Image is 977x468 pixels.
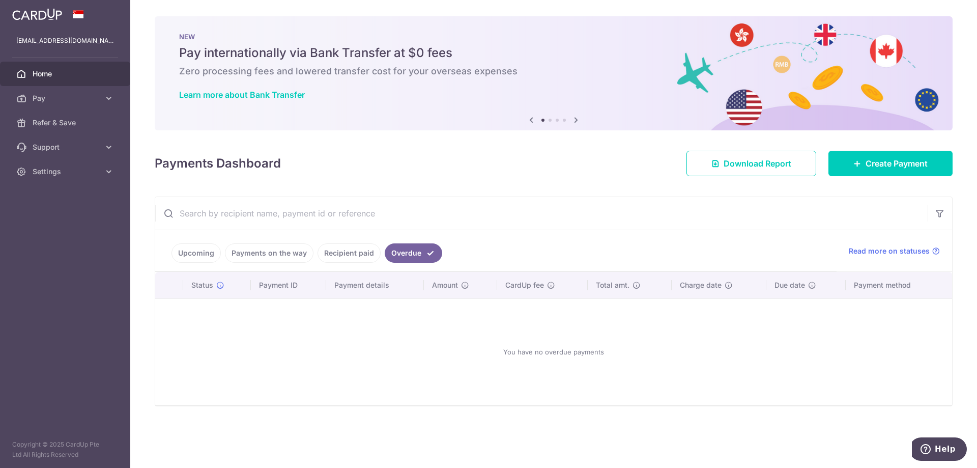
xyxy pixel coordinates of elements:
[318,243,381,263] a: Recipient paid
[505,280,544,290] span: CardUp fee
[171,243,221,263] a: Upcoming
[167,307,940,397] div: You have no overdue payments
[12,8,62,20] img: CardUp
[33,93,100,103] span: Pay
[225,243,313,263] a: Payments on the way
[774,280,805,290] span: Due date
[179,65,928,77] h6: Zero processing fees and lowered transfer cost for your overseas expenses
[179,90,305,100] a: Learn more about Bank Transfer
[828,151,953,176] a: Create Payment
[179,45,928,61] h5: Pay internationally via Bank Transfer at $0 fees
[849,246,930,256] span: Read more on statuses
[680,280,722,290] span: Charge date
[866,157,928,170] span: Create Payment
[155,154,281,173] h4: Payments Dashboard
[16,36,114,46] p: [EMAIL_ADDRESS][DOMAIN_NAME]
[432,280,458,290] span: Amount
[846,272,952,298] th: Payment method
[596,280,629,290] span: Total amt.
[686,151,816,176] a: Download Report
[849,246,940,256] a: Read more on statuses
[33,69,100,79] span: Home
[912,437,967,463] iframe: Opens a widget where you can find more information
[155,197,928,230] input: Search by recipient name, payment id or reference
[724,157,791,170] span: Download Report
[33,167,100,177] span: Settings
[191,280,213,290] span: Status
[155,16,953,130] img: Bank transfer banner
[385,243,442,263] a: Overdue
[33,118,100,128] span: Refer & Save
[179,33,928,41] p: NEW
[326,272,424,298] th: Payment details
[251,272,326,298] th: Payment ID
[33,142,100,152] span: Support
